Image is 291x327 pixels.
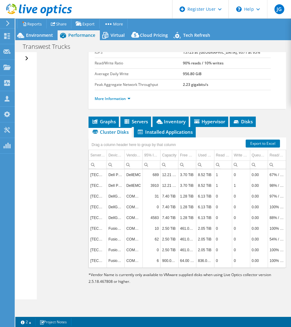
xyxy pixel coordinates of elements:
div: Data grid [89,137,286,268]
td: Column Server Name(s), Value 10.0.1.31 [89,255,107,266]
td: Column Read Latency, Value 0 [214,255,232,266]
div: Free Capacity [180,152,195,159]
td: Write Latency Column [232,150,250,161]
td: Column Write Latency, Filter cell [232,160,250,169]
td: Column Free Capacity, Value 461.00 GiB [178,234,196,244]
td: Column Used Capacity, Value 836.00 GiB [196,266,214,277]
td: Column Capacity, Value 12.21 TiB [161,169,178,180]
span: Virtual [111,32,125,38]
span: Cloud Pricing [140,32,168,38]
td: Used Capacity Column [196,150,214,161]
td: Column Device Name, Value FusionOS [107,223,124,234]
td: Free Capacity Column [178,150,196,161]
td: Column Server Name(s), Value 10.0.1.29 [89,244,107,255]
td: Column Capacity, Value 7.40 TiB [161,212,178,223]
td: Column 95% IOPS, Filter cell [142,160,160,169]
td: Column 95% IOPS, Value 6 [142,255,160,266]
td: Column 95% IOPS, Value 689 [142,169,160,180]
td: Column Free Capacity, Filter cell [178,160,196,169]
td: Column Free Capacity, Value 461.00 GiB [178,223,196,234]
td: Column Read Latency, Value 0 [214,212,232,223]
td: Column Server Name(s), Filter cell [89,160,107,169]
td: Column Server Name(s), Value 10.0.1.29 [89,212,107,223]
td: Column Vendor Name*, Value COMPELNT [125,223,142,234]
label: Read/Write Ratio [95,60,183,66]
label: Peak Aggregate Network Throughput [95,82,183,88]
a: More Information [95,96,130,101]
td: Column Queue Depth, Value 0.00 [250,255,268,266]
td: Column Queue Depth, Value 0.00 [250,244,268,255]
td: Column Queue Depth, Value 0.00 [250,223,268,234]
div: Queue Depth [252,152,266,159]
td: Column Read/Write ratio, Value 100% / 0% [268,244,286,255]
td: Column Device Name, Value FusionDB [107,255,124,266]
td: Column Device Name, Filter cell [107,160,124,169]
td: Column Queue Depth, Value 0.00 [250,169,268,180]
td: Column Vendor Name*, Value DellEMC [125,180,142,191]
td: Column Used Capacity, Value 2.05 TiB [196,234,214,244]
span: Servers [123,118,148,125]
span: Installed Applications [137,129,193,135]
td: Column Read Latency, Filter cell [214,160,232,169]
td: Column Read/Write ratio, Value 55% / 45% [268,266,286,277]
td: Column Vendor Name*, Value COMPELNT [125,255,142,266]
td: Column Device Name, Value DellGeneral [107,202,124,212]
b: 2.23 gigabits/s [183,82,208,87]
td: Column Write Latency, Value 0 [232,255,250,266]
td: Column Vendor Name*, Filter cell [125,160,142,169]
td: Column Queue Depth, Value 0.00 [250,266,268,277]
div: Capacity [162,152,176,159]
div: Read/Write ratio [270,152,284,159]
td: Column Vendor Name*, Value DellEMC [125,169,142,180]
td: Column 95% IOPS, Value 4583 [142,212,160,223]
b: 15723 at [GEOGRAPHIC_DATA], 9371 at 95% [183,50,260,55]
td: Column Read/Write ratio, Value 100% / 0% [268,223,286,234]
td: Column 95% IOPS, Value 3910 [142,180,160,191]
td: Column Vendor Name*, Value COMPELNT [125,244,142,255]
td: Column Server Name(s), Value 10.0.1.30 [89,202,107,212]
td: Column Device Name, Value FusionOS [107,234,124,244]
td: Column Used Capacity, Value 2.05 TiB [196,223,214,234]
td: Column Used Capacity, Value 2.05 TiB [196,244,214,255]
td: Column Capacity, Value 2.50 TiB [161,223,178,234]
td: Column Free Capacity, Value 1.28 TiB [178,202,196,212]
span: Hypervisor [193,118,225,125]
td: Column Write Latency, Value 1 [232,180,250,191]
td: Column Device Name, Value Dell Power Vault Storage [107,169,124,180]
td: Column Device Name, Value FusionOS [107,244,124,255]
td: Column Free Capacity, Value 64.00 GiB [178,255,196,266]
td: Column Read/Write ratio, Value 100% / 0% [268,255,286,266]
td: Column Read Latency, Value 1 [214,266,232,277]
td: Column Read Latency, Value 0 [214,191,232,202]
td: Column Server Name(s), Value 10.0.1.30 [89,234,107,244]
span: Cluster Disks [92,129,129,135]
td: Column Free Capacity, Value 3.70 TiB [178,180,196,191]
td: Column Capacity, Value 2.50 TiB [161,244,178,255]
label: Average Daily Write [95,71,183,77]
td: Column Queue Depth, Value 0.00 [250,234,268,244]
td: Queue Depth Column [250,150,268,161]
td: Column Used Capacity, Value 6.13 TiB [196,191,214,202]
td: Column Server Name(s), Value 10.0.1.31 [89,191,107,202]
a: Share [46,19,71,29]
td: Column Queue Depth, Value 0.00 [250,202,268,212]
td: Column Used Capacity, Value 8.52 TiB [196,180,214,191]
div: 95% IOPS [144,152,159,159]
td: Column Read Latency, Value 0 [214,244,232,255]
div: Device Name [108,152,123,159]
td: Column Read/Write ratio, Value 98% / 2% [268,180,286,191]
span: Vendor Name is currently only available to VMware supplied disks when using Live Optics collector... [89,272,271,284]
a: Export to Excel [246,140,280,148]
td: Column Free Capacity, Value 3.70 TiB [178,169,196,180]
td: Column Write Latency, Value 0 [232,191,250,202]
b: 90% reads / 10% writes [183,60,224,66]
td: Column Read Latency, Value 1 [214,169,232,180]
td: Column Capacity, Value 7.40 TiB [161,191,178,202]
svg: \n [236,6,242,12]
td: Column Write Latency, Value 0 [232,223,250,234]
div: Server Name(s) [90,152,105,159]
td: Read Latency Column [214,150,232,161]
span: JG [274,4,284,14]
td: Column Used Capacity, Filter cell [196,160,214,169]
td: Column Write Latency, Value 0 [232,234,250,244]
